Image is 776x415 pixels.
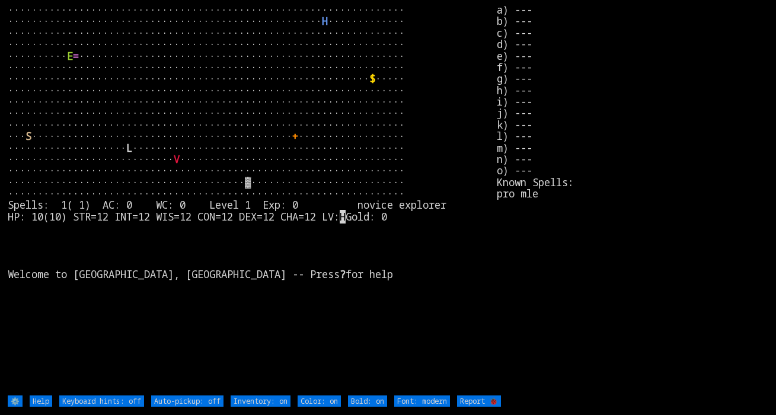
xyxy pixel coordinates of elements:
stats: a) --- b) --- c) --- d) --- e) --- f) --- g) --- h) --- i) --- j) --- k) --- l) --- m) --- n) ---... [497,4,768,394]
font: = [73,49,79,63]
b: ? [340,267,346,281]
font: S [25,129,31,143]
font: E [67,49,73,63]
input: Auto-pickup: off [151,395,223,407]
input: Keyboard hints: off [59,395,144,407]
font: V [174,152,180,166]
input: Inventory: on [231,395,290,407]
larn: ··································································· ·····························... [8,4,497,394]
input: Help [30,395,52,407]
input: Bold: on [348,395,387,407]
mark: H [340,210,346,224]
input: Report 🐞 [457,395,501,407]
input: Color: on [298,395,341,407]
font: H [322,14,328,28]
font: $ [369,72,375,85]
input: Font: modern [394,395,450,407]
font: L [126,141,132,155]
input: ⚙️ [8,395,23,407]
font: + [292,129,298,143]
